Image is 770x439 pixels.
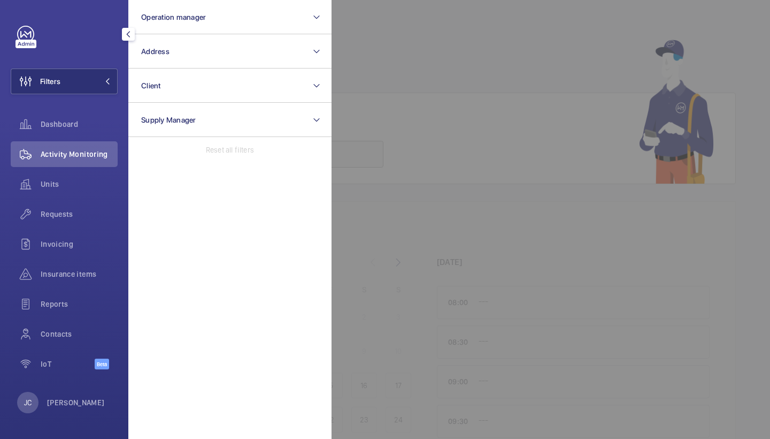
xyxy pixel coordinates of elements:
[41,269,118,279] span: Insurance items
[41,359,95,369] span: IoT
[41,329,118,339] span: Contacts
[41,119,118,130] span: Dashboard
[41,149,118,160] span: Activity Monitoring
[41,239,118,249] span: Invoicing
[41,299,118,309] span: Reports
[24,397,32,408] p: JC
[41,209,118,219] span: Requests
[47,397,105,408] p: [PERSON_NAME]
[40,76,60,87] span: Filters
[11,69,118,94] button: Filters
[95,359,109,369] span: Beta
[41,179,118,190] span: Units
